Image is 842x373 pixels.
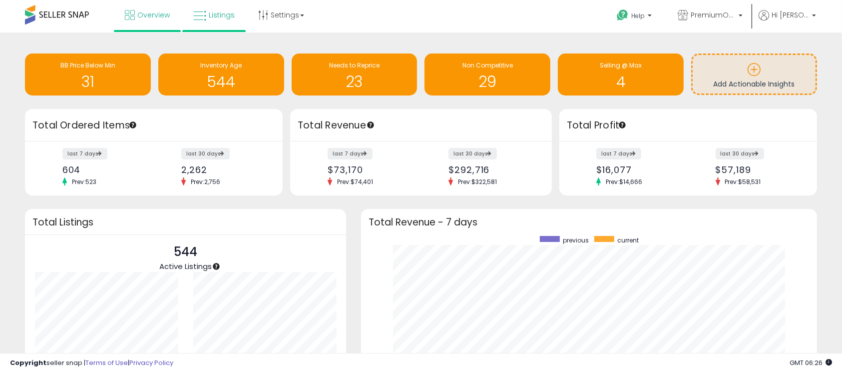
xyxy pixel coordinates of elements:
[128,120,137,129] div: Tooltip anchor
[159,261,212,271] span: Active Listings
[292,53,418,95] a: Needs to Reprice 23
[62,164,146,175] div: 604
[453,177,502,186] span: Prev: $322,581
[720,177,766,186] span: Prev: $58,531
[596,164,680,175] div: $16,077
[448,164,534,175] div: $292,716
[558,53,684,95] a: Selling @ Max 4
[32,118,275,132] h3: Total Ordered Items
[209,10,235,20] span: Listings
[159,242,212,261] p: 544
[366,120,375,129] div: Tooltip anchor
[790,358,832,367] span: 2025-08-14 06:26 GMT
[772,10,809,20] span: Hi [PERSON_NAME]
[716,148,764,159] label: last 30 days
[631,11,645,20] span: Help
[448,148,497,159] label: last 30 days
[158,53,284,95] a: Inventory Age 544
[462,61,513,69] span: Non Competitive
[60,61,115,69] span: BB Price Below Min
[85,358,128,367] a: Terms of Use
[328,164,414,175] div: $73,170
[429,73,545,90] h1: 29
[714,79,795,89] span: Add Actionable Insights
[181,148,230,159] label: last 30 days
[691,10,736,20] span: PremiumOutdoorGrills
[563,73,679,90] h1: 4
[328,148,373,159] label: last 7 days
[181,164,265,175] div: 2,262
[25,53,151,95] a: BB Price Below Min 31
[186,177,225,186] span: Prev: 2,756
[601,177,647,186] span: Prev: $14,666
[609,1,662,32] a: Help
[424,53,550,95] a: Non Competitive 29
[137,10,170,20] span: Overview
[600,61,642,69] span: Selling @ Max
[567,118,810,132] h3: Total Profit
[10,358,46,367] strong: Copyright
[163,73,279,90] h1: 544
[212,262,221,271] div: Tooltip anchor
[332,177,378,186] span: Prev: $74,401
[329,61,380,69] span: Needs to Reprice
[10,358,173,368] div: seller snap | |
[563,236,589,244] span: previous
[30,73,146,90] h1: 31
[32,218,339,226] h3: Total Listings
[618,120,627,129] div: Tooltip anchor
[62,148,107,159] label: last 7 days
[618,236,639,244] span: current
[616,9,629,21] i: Get Help
[369,218,810,226] h3: Total Revenue - 7 days
[129,358,173,367] a: Privacy Policy
[200,61,242,69] span: Inventory Age
[693,55,816,93] a: Add Actionable Insights
[716,164,800,175] div: $57,189
[297,73,413,90] h1: 23
[759,10,816,32] a: Hi [PERSON_NAME]
[596,148,641,159] label: last 7 days
[298,118,544,132] h3: Total Revenue
[67,177,101,186] span: Prev: 523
